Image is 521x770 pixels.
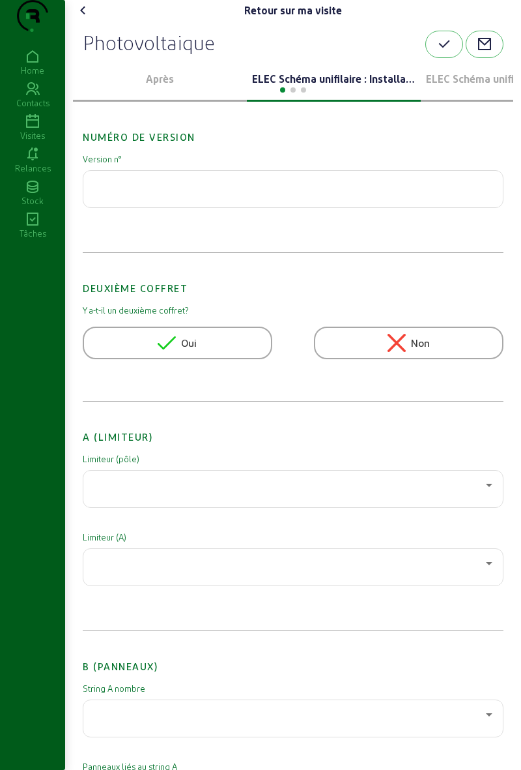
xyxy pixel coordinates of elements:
p: ELEC Schéma unifilaire : Installation 1 [252,71,415,87]
span: Oui [181,335,197,351]
mat-label: Limiteur (A) [83,531,503,543]
swiper-slide: 2 / 4 [247,58,421,102]
span: Non [411,335,430,351]
h2: Photovoltaique [83,31,215,54]
mat-label: Limiteur (pôle) [83,453,503,465]
mat-label: Y a-t-il un deuxième coffret? [83,304,503,316]
mat-label: String A nombre [83,683,503,694]
div: Retour sur ma visite [244,3,342,18]
p: Après [78,71,242,87]
h2: B (Panneaux) [83,639,503,674]
swiper-slide: 1 / 4 [73,58,247,102]
h2: Numéro de version [83,110,503,145]
h2: A (Limiteur) [83,409,503,445]
h2: Deuxième coffret [83,261,503,296]
mat-label: Version n° [83,153,503,165]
